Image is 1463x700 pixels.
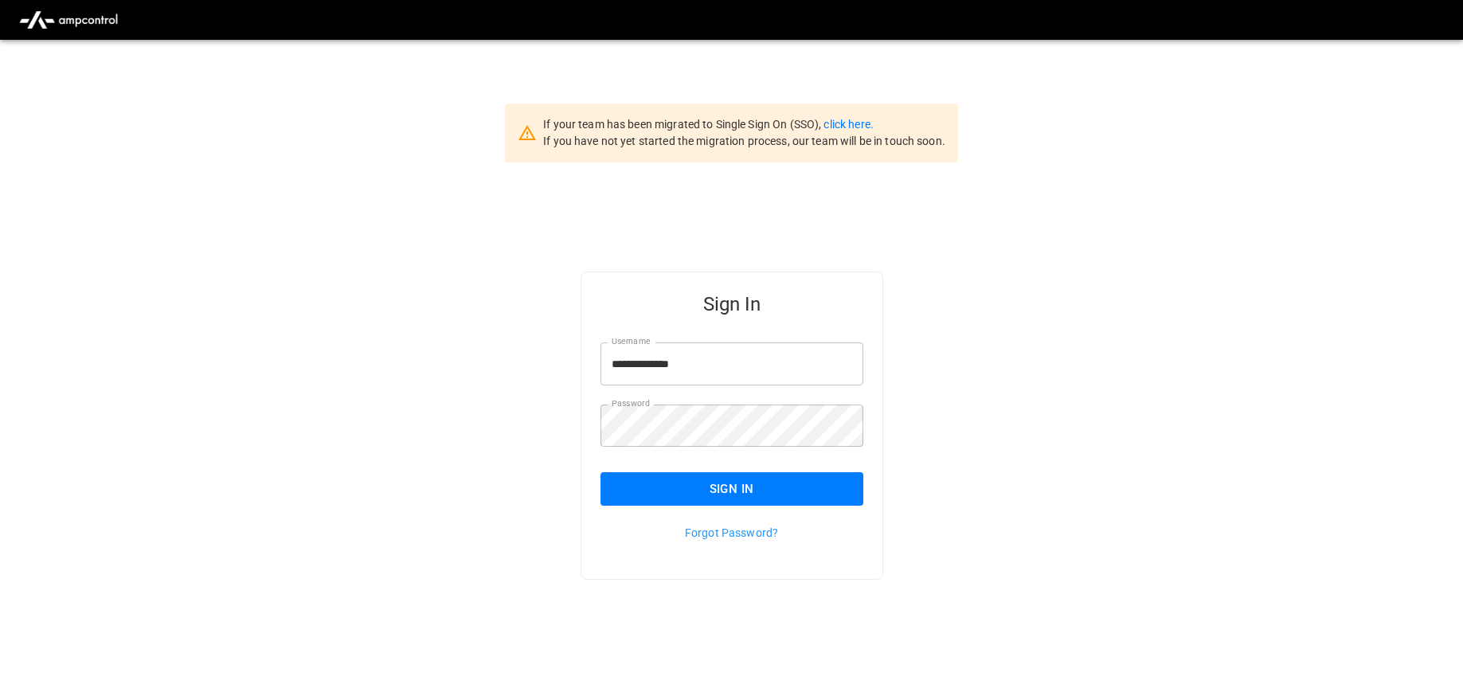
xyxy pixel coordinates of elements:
[823,118,873,131] a: click here.
[600,525,863,541] p: Forgot Password?
[13,5,124,35] img: ampcontrol.io logo
[612,397,650,410] label: Password
[612,335,650,348] label: Username
[543,135,945,147] span: If you have not yet started the migration process, our team will be in touch soon.
[600,291,863,317] h5: Sign In
[600,472,863,506] button: Sign In
[543,118,823,131] span: If your team has been migrated to Single Sign On (SSO),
